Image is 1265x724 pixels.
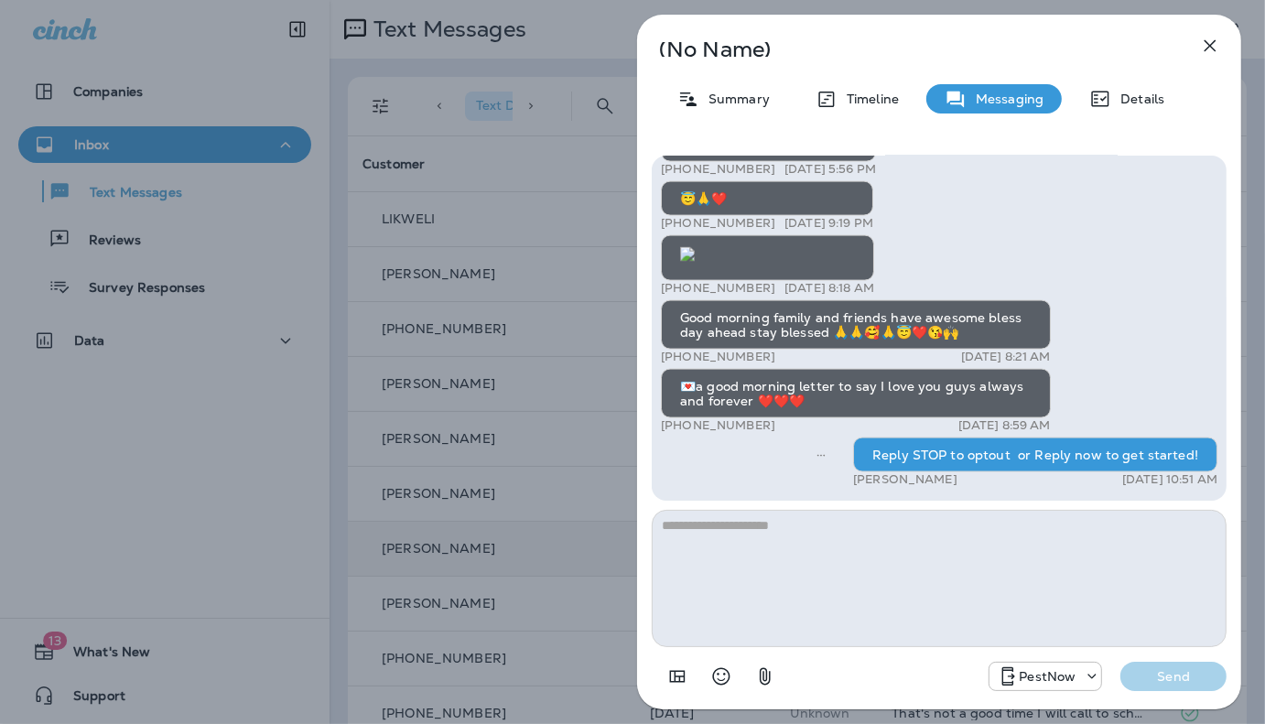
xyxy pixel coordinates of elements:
[967,92,1043,106] p: Messaging
[838,92,899,106] p: Timeline
[659,658,696,695] button: Add in a premade template
[661,162,775,177] p: [PHONE_NUMBER]
[1122,472,1217,487] p: [DATE] 10:51 AM
[661,181,873,216] div: 😇🙏❤️
[659,42,1159,57] p: (No Name)
[680,247,695,262] img: twilio-download
[784,162,876,177] p: [DATE] 5:56 PM
[989,665,1101,687] div: +1 (703) 691-5149
[661,369,1051,418] div: 💌a good morning letter to say I love you guys always and forever ❤️❤️❤️
[784,216,873,231] p: [DATE] 9:19 PM
[661,281,775,296] p: [PHONE_NUMBER]
[699,92,770,106] p: Summary
[661,300,1051,350] div: Good morning family and friends have awesome bless day ahead stay blessed 🙏🙏🥰🙏😇❤️😘🙌
[961,350,1051,364] p: [DATE] 8:21 AM
[1019,669,1076,684] p: PestNow
[784,281,874,296] p: [DATE] 8:18 AM
[853,472,957,487] p: [PERSON_NAME]
[1111,92,1164,106] p: Details
[703,658,740,695] button: Select an emoji
[661,216,775,231] p: [PHONE_NUMBER]
[661,418,775,433] p: [PHONE_NUMBER]
[853,438,1217,472] div: Reply STOP to optout or Reply now to get started!
[661,350,775,364] p: [PHONE_NUMBER]
[816,446,826,462] span: Sent
[958,418,1051,433] p: [DATE] 8:59 AM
